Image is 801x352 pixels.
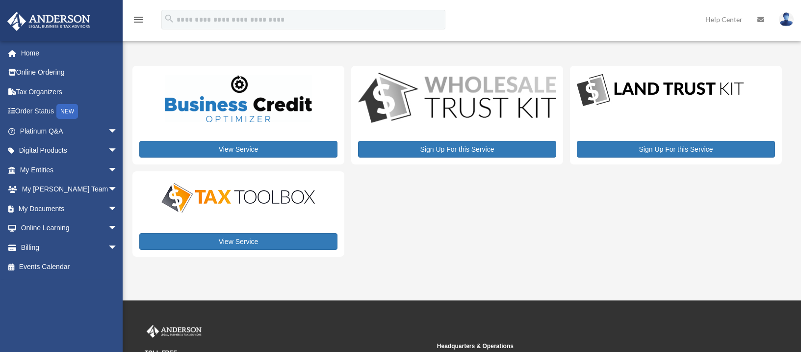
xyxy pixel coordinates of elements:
span: arrow_drop_down [108,121,128,141]
a: Events Calendar [7,257,132,277]
a: Tax Organizers [7,82,132,102]
a: Online Ordering [7,63,132,82]
a: Billingarrow_drop_down [7,238,132,257]
img: WS-Trust-Kit-lgo-1.jpg [358,73,556,125]
a: My Entitiesarrow_drop_down [7,160,132,180]
a: My [PERSON_NAME] Teamarrow_drop_down [7,180,132,199]
img: User Pic [779,12,794,27]
img: Anderson Advisors Platinum Portal [145,325,204,338]
a: Order StatusNEW [7,102,132,122]
a: View Service [139,233,337,250]
span: arrow_drop_down [108,141,128,161]
span: arrow_drop_down [108,199,128,219]
a: menu [132,17,144,26]
small: Headquarters & Operations [437,341,723,352]
a: My Documentsarrow_drop_down [7,199,132,218]
a: Sign Up For this Service [358,141,556,158]
a: Platinum Q&Aarrow_drop_down [7,121,132,141]
span: arrow_drop_down [108,238,128,258]
a: Online Learningarrow_drop_down [7,218,132,238]
div: NEW [56,104,78,119]
a: Digital Productsarrow_drop_down [7,141,128,161]
i: menu [132,14,144,26]
a: View Service [139,141,337,158]
a: Sign Up For this Service [577,141,775,158]
span: arrow_drop_down [108,180,128,200]
span: arrow_drop_down [108,218,128,239]
img: Anderson Advisors Platinum Portal [4,12,93,31]
a: Home [7,43,132,63]
span: arrow_drop_down [108,160,128,180]
img: LandTrust_lgo-1.jpg [577,73,744,108]
i: search [164,13,175,24]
